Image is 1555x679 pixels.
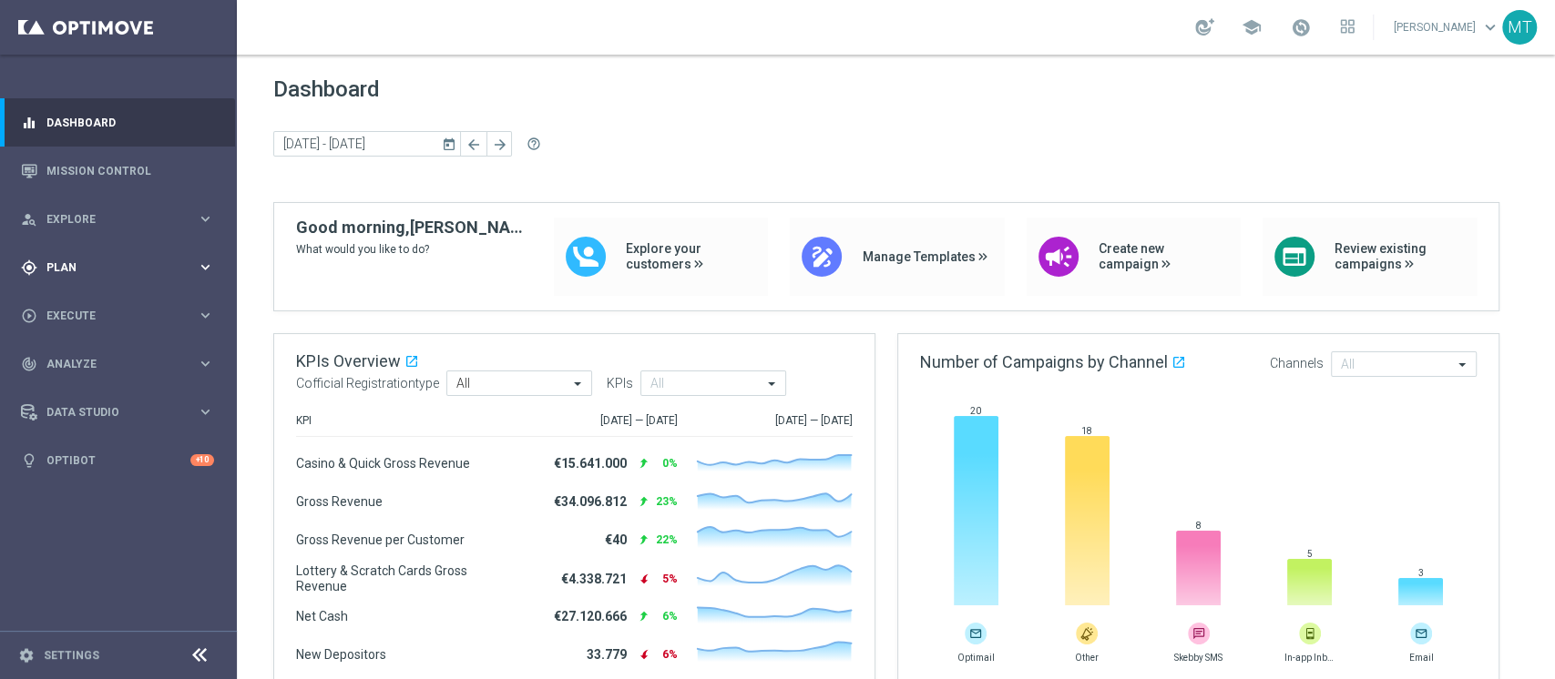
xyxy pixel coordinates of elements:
button: person_search Explore keyboard_arrow_right [20,212,215,227]
button: gps_fixed Plan keyboard_arrow_right [20,260,215,275]
i: track_changes [21,356,37,372]
div: Plan [21,259,197,276]
div: Optibot [21,436,214,484]
div: Explore [21,211,197,228]
span: Plan [46,262,197,273]
div: Dashboard [21,98,214,147]
i: person_search [21,211,37,228]
i: keyboard_arrow_right [197,258,214,276]
span: Execute [46,310,197,321]
span: Data Studio [46,407,197,418]
i: keyboard_arrow_right [197,307,214,324]
i: lightbulb [21,452,37,469]
div: Execute [21,308,197,324]
div: +10 [190,454,214,466]
div: MT [1502,10,1537,45]
div: Mission Control [21,147,214,195]
button: equalizer Dashboard [20,116,215,130]
button: play_circle_outline Execute keyboard_arrow_right [20,309,215,323]
a: Optibot [46,436,190,484]
a: Mission Control [46,147,214,195]
span: Analyze [46,359,197,370]
span: keyboard_arrow_down [1480,17,1500,37]
button: lightbulb Optibot +10 [20,453,215,468]
span: Explore [46,214,197,225]
span: school [1242,17,1262,37]
i: keyboard_arrow_right [197,210,214,228]
button: Data Studio keyboard_arrow_right [20,405,215,420]
a: [PERSON_NAME]keyboard_arrow_down [1392,14,1502,41]
div: Data Studio [21,404,197,421]
a: Dashboard [46,98,214,147]
i: keyboard_arrow_right [197,355,214,372]
i: play_circle_outline [21,308,37,324]
i: gps_fixed [21,259,37,276]
div: Analyze [21,356,197,372]
i: equalizer [21,115,37,131]
i: settings [18,647,35,664]
button: track_changes Analyze keyboard_arrow_right [20,357,215,371]
i: keyboard_arrow_right [197,403,214,421]
a: Settings [44,650,99,661]
button: Mission Control [20,164,215,178]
